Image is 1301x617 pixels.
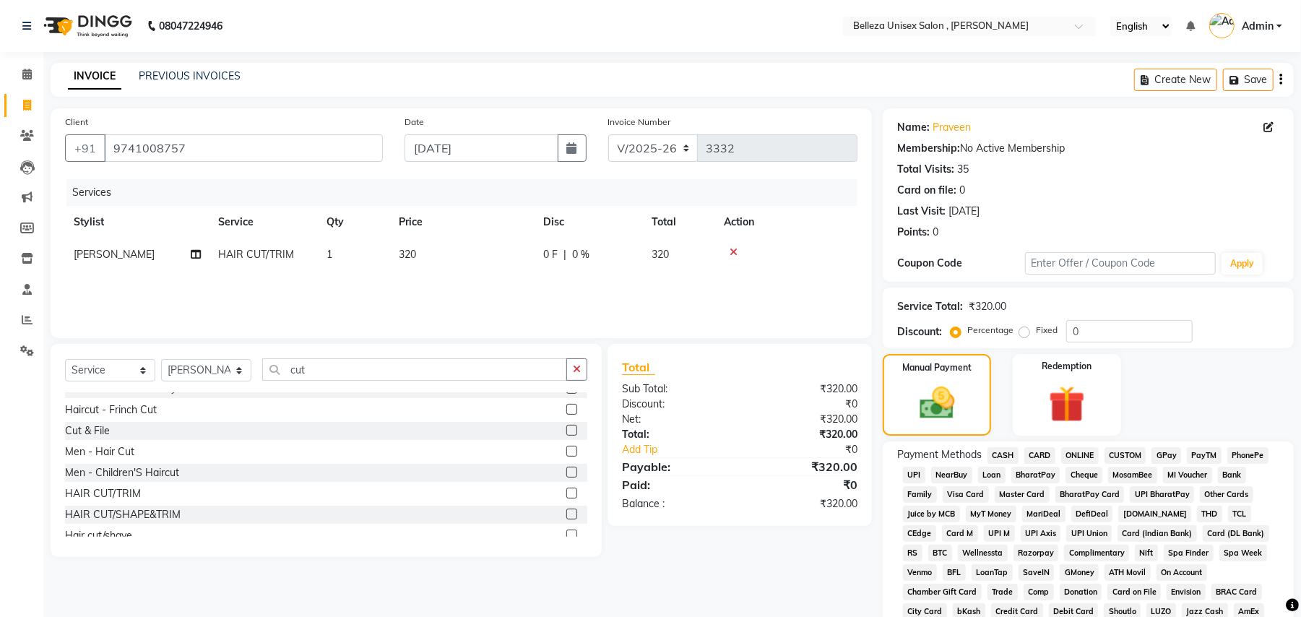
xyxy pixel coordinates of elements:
span: Visa Card [943,486,989,503]
span: Card on File [1107,584,1161,600]
span: BFL [943,564,966,581]
span: MosamBee [1108,467,1157,483]
div: HAIR CUT/TRIM [65,486,141,501]
span: On Account [1157,564,1207,581]
div: Points: [897,225,930,240]
b: 08047224946 [159,6,222,46]
label: Date [405,116,424,129]
span: SaveIN [1019,564,1055,581]
button: Save [1223,69,1274,91]
div: ₹320.00 [740,381,868,397]
span: HAIR CUT/TRIM [218,248,294,261]
span: | [563,247,566,262]
button: +91 [65,134,105,162]
span: Donation [1060,584,1102,600]
span: GMoney [1060,564,1099,581]
label: Fixed [1036,324,1058,337]
span: UPI M [984,525,1015,542]
span: THD [1197,506,1222,522]
span: Razorpay [1013,545,1059,561]
span: CARD [1024,447,1055,464]
div: 35 [957,162,969,177]
div: HAIR CUT/SHAPE&TRIM [65,507,181,522]
div: ₹320.00 [740,412,868,427]
div: Card on file: [897,183,956,198]
input: Search or Scan [262,358,567,381]
span: ATH Movil [1105,564,1151,581]
span: PayTM [1187,447,1222,464]
th: Price [390,206,535,238]
span: BharatPay [1011,467,1060,483]
span: ONLINE [1061,447,1099,464]
span: Venmo [903,564,937,581]
div: Men - Children'S Haircut [65,465,179,480]
a: PREVIOUS INVOICES [139,69,241,82]
th: Qty [318,206,390,238]
span: Total [622,360,655,375]
a: Praveen [933,120,971,135]
div: Men - Hair Cut [65,444,134,459]
div: ₹0 [740,397,868,412]
span: NearBuy [931,467,972,483]
a: INVOICE [68,64,121,90]
span: Trade [987,584,1018,600]
button: Create New [1134,69,1217,91]
div: Paid: [611,476,740,493]
div: Coupon Code [897,256,1024,271]
div: Sub Total: [611,381,740,397]
th: Total [643,206,715,238]
div: Service Total: [897,299,963,314]
div: [DATE] [948,204,980,219]
th: Stylist [65,206,209,238]
span: Wellnessta [958,545,1008,561]
span: MyT Money [966,506,1016,522]
div: ₹320.00 [740,458,868,475]
div: ₹0 [740,476,868,493]
div: Total: [611,427,740,442]
span: BharatPay Card [1055,486,1125,503]
div: ₹320.00 [969,299,1006,314]
div: 0 [959,183,965,198]
div: Services [66,179,868,206]
div: Cut & File [65,423,110,439]
div: ₹320.00 [740,427,868,442]
span: Master Card [995,486,1050,503]
div: Haircut - Frinch Cut [65,402,157,418]
img: _cash.svg [909,383,966,423]
div: Discount: [611,397,740,412]
button: Apply [1222,253,1263,275]
span: Payment Methods [897,447,982,462]
div: Total Visits: [897,162,954,177]
span: Comp [1024,584,1054,600]
th: Service [209,206,318,238]
span: Other Cards [1200,486,1253,503]
span: Loan [978,467,1006,483]
span: Card (Indian Bank) [1118,525,1197,542]
span: 0 % [572,247,589,262]
span: Bank [1218,467,1246,483]
div: Membership: [897,141,960,156]
span: [DOMAIN_NAME] [1118,506,1191,522]
span: Spa Week [1219,545,1267,561]
span: PhonePe [1227,447,1268,464]
span: MariDeal [1022,506,1066,522]
th: Disc [535,206,643,238]
span: [PERSON_NAME] [74,248,155,261]
div: Payable: [611,458,740,475]
label: Redemption [1042,360,1092,373]
div: Discount: [897,324,942,340]
span: Card (DL Bank) [1203,525,1269,542]
div: No Active Membership [897,141,1279,156]
span: UPI Axis [1021,525,1061,542]
img: logo [37,6,136,46]
div: Balance : [611,496,740,512]
span: Family [903,486,937,503]
span: Admin [1242,19,1274,34]
span: 0 F [543,247,558,262]
label: Percentage [967,324,1013,337]
a: Add Tip [611,442,761,457]
span: UPI [903,467,925,483]
span: Spa Finder [1164,545,1214,561]
span: Card M [942,525,978,542]
div: ₹320.00 [740,496,868,512]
